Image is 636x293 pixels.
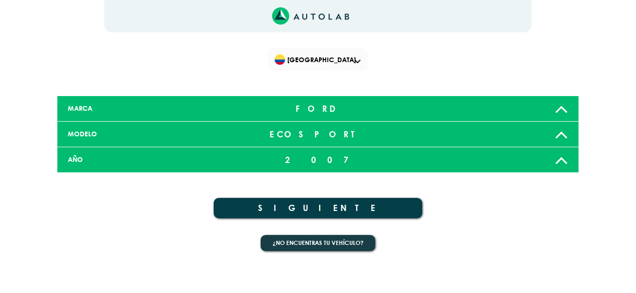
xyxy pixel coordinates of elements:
div: AÑO [60,155,232,165]
a: MODELO ECOSPORT [57,122,579,147]
img: Flag of COLOMBIA [275,54,285,65]
a: MARCA FORD [57,96,579,122]
div: FORD [232,98,404,119]
div: Flag of COLOMBIA[GEOGRAPHIC_DATA] [268,48,368,71]
button: SIGUIENTE [214,198,422,218]
div: MARCA [60,103,232,113]
button: ¿No encuentras tu vehículo? [261,235,375,251]
a: Link al sitio de autolab [272,10,350,20]
div: 2007 [232,149,404,170]
span: [GEOGRAPHIC_DATA] [275,52,364,67]
a: AÑO 2007 [57,147,579,173]
div: MODELO [60,129,232,139]
div: ECOSPORT [232,124,404,145]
